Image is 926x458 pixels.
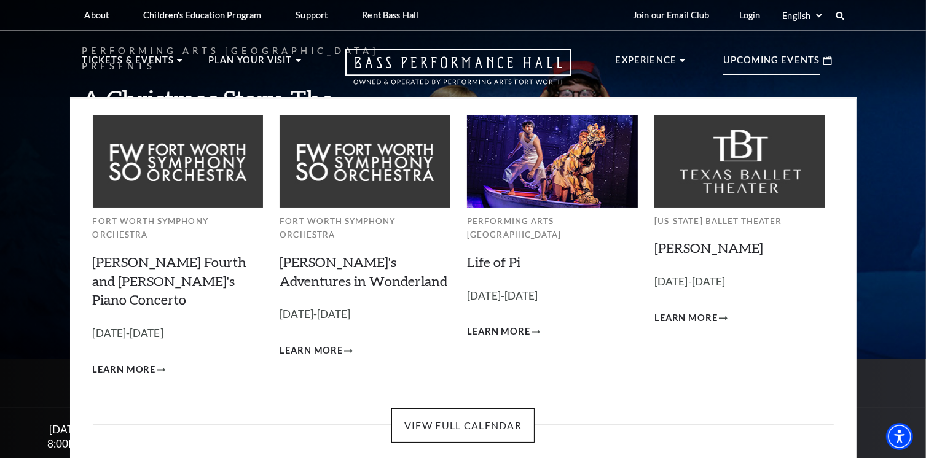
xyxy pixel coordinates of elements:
[467,254,520,270] a: Life of Pi
[467,115,638,207] img: Performing Arts Fort Worth
[85,10,109,20] p: About
[280,115,450,207] img: Fort Worth Symphony Orchestra
[15,438,117,449] div: 8:00PM
[467,287,638,305] p: [DATE]-[DATE]
[616,53,677,75] p: Experience
[208,53,292,75] p: Plan Your Visit
[467,324,540,340] a: Learn More Life of Pi
[280,306,450,324] p: [DATE]-[DATE]
[886,423,913,450] div: Accessibility Menu
[362,10,418,20] p: Rent Bass Hall
[654,273,825,291] p: [DATE]-[DATE]
[654,239,763,256] a: [PERSON_NAME]
[296,10,328,20] p: Support
[93,362,166,378] a: Learn More Brahms Fourth and Grieg's Piano Concerto
[93,214,264,242] p: Fort Worth Symphony Orchestra
[93,115,264,207] img: Fort Worth Symphony Orchestra
[280,343,353,359] a: Learn More Alice's Adventures in Wonderland
[467,324,530,340] span: Learn More
[780,10,824,21] select: Select:
[654,115,825,207] img: Texas Ballet Theater
[280,343,343,359] span: Learn More
[280,214,450,242] p: Fort Worth Symphony Orchestra
[93,254,247,308] a: [PERSON_NAME] Fourth and [PERSON_NAME]'s Piano Concerto
[93,362,156,378] span: Learn More
[15,423,117,436] div: [DATE]
[467,214,638,242] p: Performing Arts [GEOGRAPHIC_DATA]
[654,214,825,228] p: [US_STATE] Ballet Theater
[301,49,616,97] a: Open this option
[723,53,820,75] p: Upcoming Events
[654,311,728,326] a: Learn More Peter Pan
[143,10,261,20] p: Children's Education Program
[280,254,447,289] a: [PERSON_NAME]'s Adventures in Wonderland
[82,53,175,75] p: Tickets & Events
[391,408,535,443] a: View Full Calendar
[654,311,718,326] span: Learn More
[93,325,264,343] p: [DATE]-[DATE]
